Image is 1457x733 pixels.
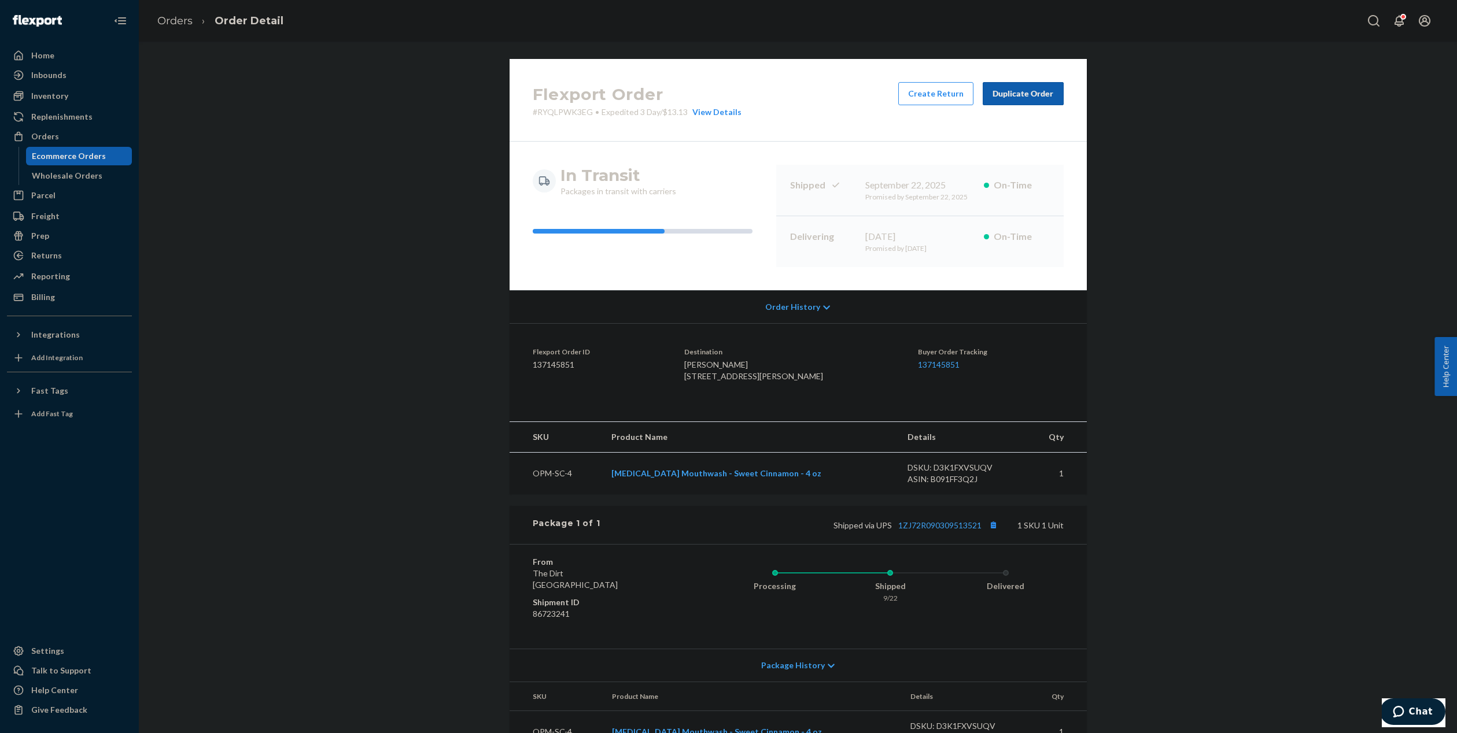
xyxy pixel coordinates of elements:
[19,18,28,28] img: logo_orange.svg
[901,682,1028,711] th: Details
[31,409,73,419] div: Add Fast Tag
[31,684,78,696] div: Help Center
[7,127,132,146] a: Orders
[7,246,132,265] a: Returns
[1388,9,1411,32] button: Open notifications
[215,14,283,27] a: Order Detail
[7,108,132,126] a: Replenishments
[128,68,195,76] div: Keywords by Traffic
[600,517,1063,532] div: 1 SKU 1 Unit
[1025,422,1086,453] th: Qty
[31,271,70,282] div: Reporting
[994,179,1050,192] p: On-Time
[986,517,1001,532] button: Copy tracking number
[790,179,856,192] p: Shipped
[533,556,671,568] dt: From
[1413,9,1436,32] button: Open account menu
[31,645,64,657] div: Settings
[595,107,599,117] span: •
[1028,682,1087,711] th: Qty
[31,50,54,61] div: Home
[533,608,671,620] dd: 86723241
[983,82,1064,105] button: Duplicate Order
[31,230,49,242] div: Prep
[7,405,132,423] a: Add Fast Tag
[26,166,132,185] a: Wholesale Orders
[31,291,55,303] div: Billing
[7,46,132,65] a: Home
[32,170,102,182] div: Wholesale Orders
[910,720,1019,732] div: DSKU: D3K1FXVSUQV
[7,288,132,306] a: Billing
[31,353,83,362] div: Add Integration
[26,147,132,165] a: Ecommerce Orders
[790,230,856,243] p: Delivering
[7,382,132,400] button: Fast Tags
[865,243,975,253] p: Promised by [DATE]
[832,593,948,603] div: 9/22
[688,106,742,118] button: View Details
[603,682,901,711] th: Product Name
[1362,9,1385,32] button: Open Search Box
[115,67,124,76] img: tab_keywords_by_traffic_grey.svg
[898,422,1026,453] th: Details
[898,520,982,530] a: 1ZJ72R090309513521
[510,682,603,711] th: SKU
[865,230,975,243] div: [DATE]
[560,165,676,197] div: Packages in transit with carriers
[533,517,600,532] div: Package 1 of 1
[31,665,91,676] div: Talk to Support
[510,453,603,495] td: OPM-SC-4
[31,131,59,142] div: Orders
[865,192,975,202] p: Promised by September 22, 2025
[109,9,132,32] button: Close Navigation
[684,360,823,381] span: [PERSON_NAME] [STREET_ADDRESS][PERSON_NAME]
[993,88,1054,99] div: Duplicate Order
[1025,453,1086,495] td: 1
[7,325,132,344] button: Integrations
[32,150,106,162] div: Ecommerce Orders
[918,360,960,369] a: 137145851
[7,661,132,680] button: Talk to Support
[7,349,132,367] a: Add Integration
[31,704,87,716] div: Give Feedback
[908,473,1016,485] div: ASIN: B091FF3Q2J
[31,210,60,222] div: Freight
[832,580,948,592] div: Shipped
[32,18,57,28] div: v 4.0.25
[717,580,833,592] div: Processing
[865,179,975,192] div: September 22, 2025
[1382,698,1445,727] iframe: Opens a widget where you can chat to one of our agents
[765,301,820,313] span: Order History
[1434,337,1457,396] button: Help Center
[7,681,132,699] a: Help Center
[31,250,62,261] div: Returns
[30,30,127,39] div: Domain: [DOMAIN_NAME]
[7,642,132,660] a: Settings
[994,230,1050,243] p: On-Time
[31,329,80,340] div: Integrations
[31,67,40,76] img: tab_domain_overview_orange.svg
[7,186,132,205] a: Parcel
[510,422,603,453] th: SKU
[7,207,132,225] a: Freight
[533,568,618,590] span: The Dirt [GEOGRAPHIC_DATA]
[19,30,28,39] img: website_grey.svg
[918,347,1064,357] dt: Buyer Order Tracking
[31,111,93,123] div: Replenishments
[7,267,132,286] a: Reporting
[602,422,898,453] th: Product Name
[13,15,62,27] img: Flexport logo
[533,597,671,608] dt: Shipment ID
[7,66,132,84] a: Inbounds
[684,347,899,357] dt: Destination
[31,190,56,201] div: Parcel
[611,468,821,478] a: [MEDICAL_DATA] Mouthwash - Sweet Cinnamon - 4 oz
[602,107,660,117] span: Expedited 3 Day
[7,87,132,105] a: Inventory
[7,227,132,245] a: Prep
[31,385,68,397] div: Fast Tags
